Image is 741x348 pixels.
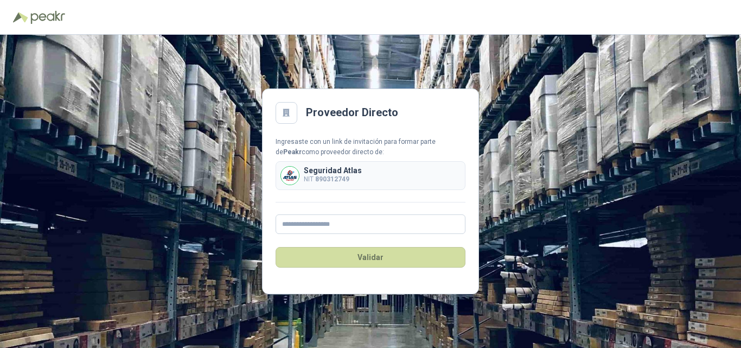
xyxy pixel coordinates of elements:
img: Company Logo [281,167,299,185]
button: Validar [276,247,465,268]
b: Peakr [283,148,302,156]
img: Logo [13,12,28,23]
h2: Proveedor Directo [306,104,398,121]
b: 890312749 [315,175,349,183]
p: NIT [304,174,362,185]
img: Peakr [30,11,65,24]
div: Ingresaste con un link de invitación para formar parte de como proveedor directo de: [276,137,465,157]
p: Seguridad Atlas [304,167,362,174]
